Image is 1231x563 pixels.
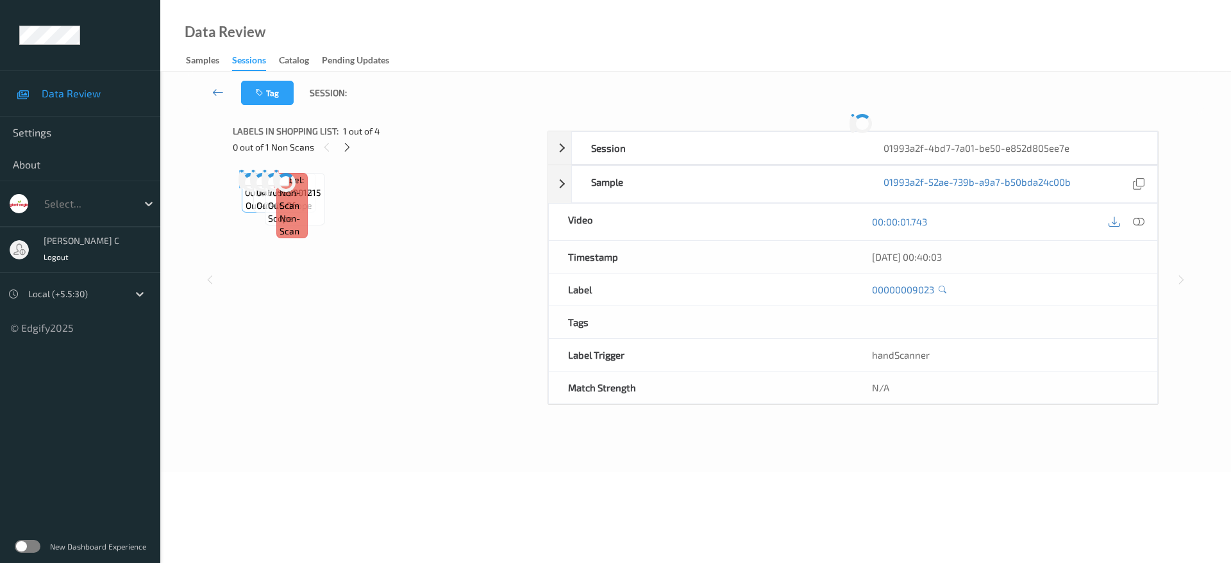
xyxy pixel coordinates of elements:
div: Label Trigger [549,339,853,371]
div: Catalog [279,54,309,70]
span: 1 out of 4 [343,125,380,138]
a: Pending Updates [322,52,402,70]
div: Match Strength [549,371,853,404]
a: 01993a2f-52ae-739b-a9a7-b50bda24c00b [883,175,1071,193]
div: Label [549,273,853,306]
span: out-of-scope [268,199,321,225]
a: Catalog [279,52,322,70]
div: handScanner [853,339,1157,371]
div: Session01993a2f-4bd7-7a01-be50-e852d805ee7e [548,131,1158,165]
span: out-of-scope [256,199,312,212]
div: Sample01993a2f-52ae-739b-a9a7-b50bda24c00b [548,165,1158,203]
a: 00:00:01.743 [872,215,927,228]
a: Sessions [232,52,279,71]
div: Session [572,132,865,164]
span: out-of-scope [246,199,301,212]
div: Sample [572,166,865,202]
a: 00000009023 [872,283,934,296]
span: non-scan [280,212,304,238]
div: Samples [186,54,219,70]
div: N/A [853,371,1157,404]
div: 01993a2f-4bd7-7a01-be50-e852d805ee7e [864,132,1157,164]
span: Labels in shopping list: [233,125,339,138]
div: Pending Updates [322,54,389,70]
div: Data Review [185,26,265,38]
div: Sessions [232,54,266,71]
a: Samples [186,52,232,70]
div: Video [549,204,853,240]
button: Tag [241,81,294,105]
span: Session: [310,86,347,99]
div: Tags [549,306,853,338]
div: 0 out of 1 Non Scans [233,139,539,155]
div: Timestamp [549,241,853,273]
span: Label: Non-Scan [280,174,304,212]
div: [DATE] 00:40:03 [872,250,1138,263]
